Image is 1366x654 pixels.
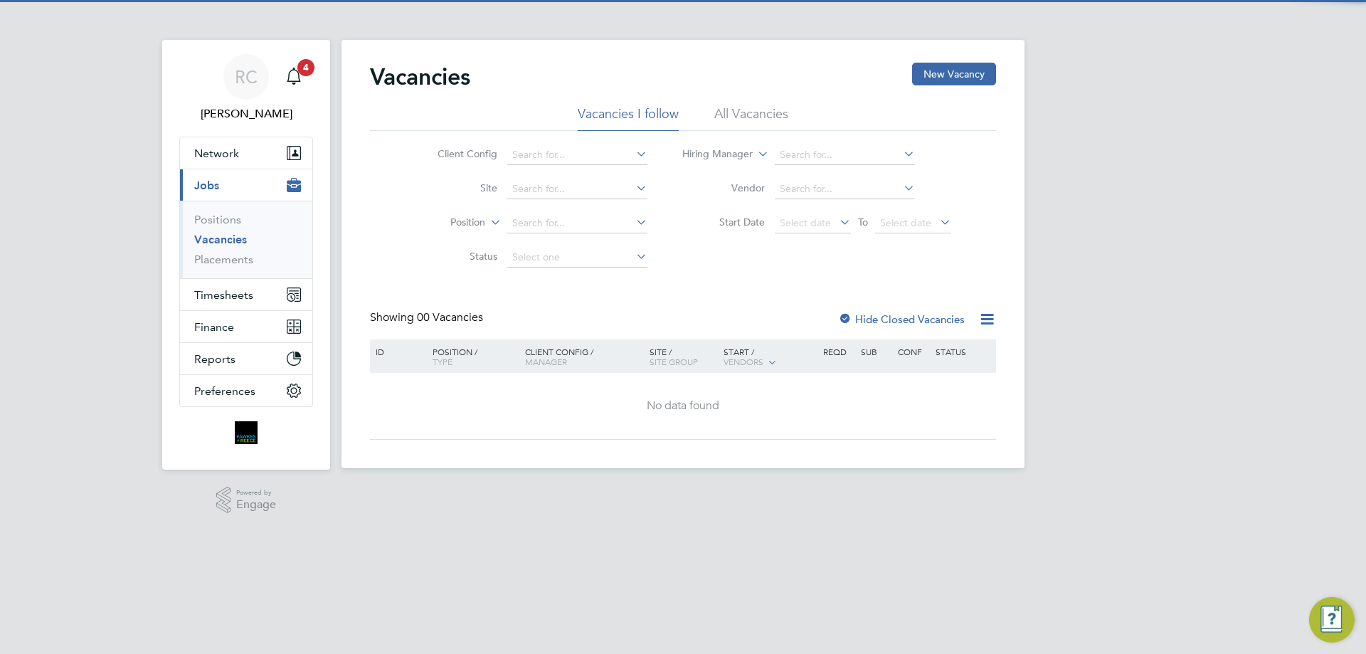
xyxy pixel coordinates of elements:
button: Engage Resource Center [1309,597,1355,643]
div: Jobs [180,201,312,278]
span: Select date [780,216,831,229]
span: Network [194,147,239,160]
button: Finance [180,311,312,342]
nav: Main navigation [162,40,330,470]
a: Placements [194,253,253,266]
input: Search for... [775,145,915,165]
div: Position / [422,339,521,374]
span: Reports [194,352,235,366]
span: Vendors [724,356,763,367]
span: Type [433,356,452,367]
a: RC[PERSON_NAME] [179,54,313,122]
div: Showing [370,310,486,325]
button: New Vacancy [912,63,996,85]
a: Positions [194,213,241,226]
label: Client Config [415,147,497,160]
button: Timesheets [180,279,312,310]
div: No data found [372,399,994,413]
div: Client Config / [521,339,646,374]
div: Start / [720,339,820,375]
div: Reqd [820,339,857,364]
span: 4 [297,59,314,76]
label: Hiring Manager [671,147,753,162]
span: Manager [525,356,567,367]
div: Conf [894,339,931,364]
button: Preferences [180,375,312,406]
span: RC [235,68,258,86]
span: Jobs [194,179,219,192]
span: Timesheets [194,288,253,302]
span: Preferences [194,384,255,398]
a: Powered byEngage [216,487,277,514]
label: Hide Closed Vacancies [838,312,965,326]
input: Search for... [507,145,647,165]
button: Reports [180,343,312,374]
label: Status [415,250,497,263]
span: Select date [880,216,931,229]
div: Site / [646,339,721,374]
span: Robyn Clarke [179,105,313,122]
label: Site [415,181,497,194]
span: Engage [236,499,276,511]
a: Vacancies [194,233,247,246]
span: Finance [194,320,234,334]
img: bromak-logo-retina.png [235,421,258,444]
input: Search for... [507,179,647,199]
input: Search for... [775,179,915,199]
li: All Vacancies [714,105,788,131]
button: Jobs [180,169,312,201]
a: 4 [280,54,308,100]
span: To [854,213,872,231]
span: 00 Vacancies [417,310,483,325]
input: Select one [507,248,647,268]
h2: Vacancies [370,63,470,91]
label: Vendor [683,181,765,194]
label: Position [403,216,485,230]
input: Search for... [507,213,647,233]
label: Start Date [683,216,765,228]
span: Powered by [236,487,276,499]
div: Sub [857,339,894,364]
div: ID [372,339,422,364]
button: Network [180,137,312,169]
span: Site Group [650,356,698,367]
div: Status [932,339,994,364]
li: Vacancies I follow [578,105,679,131]
a: Go to home page [179,421,313,444]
